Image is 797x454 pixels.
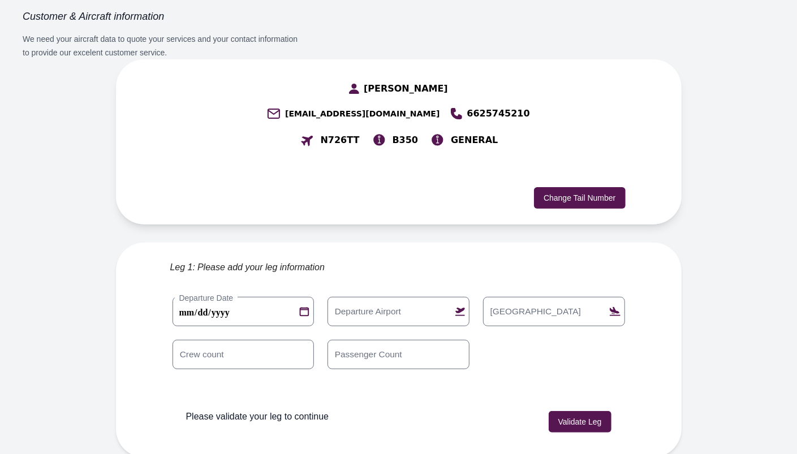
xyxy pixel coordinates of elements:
button: Change Tail Number [534,187,625,209]
h3: Customer & Aircraft information [23,10,305,23]
span: B350 [393,133,419,147]
span: GENERAL [451,133,498,147]
label: Departure Airport [330,305,406,318]
span: N726TT [321,133,360,147]
span: Please add your leg information [197,261,325,274]
span: [PERSON_NAME] [364,82,448,96]
label: Crew count [175,348,229,361]
span: [EMAIL_ADDRESS][DOMAIN_NAME] [285,108,440,119]
button: Validate Leg [549,411,611,433]
label: Passenger Count [330,348,407,361]
label: Departure Date [175,292,238,304]
span: Leg 1: [170,261,195,274]
label: [GEOGRAPHIC_DATA] [485,305,586,318]
span: We need your aircraft data to quote your services and your contact information to provide our exc... [23,34,298,57]
p: Please validate your leg to continue [186,410,329,423]
span: 6625745210 [467,107,529,120]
